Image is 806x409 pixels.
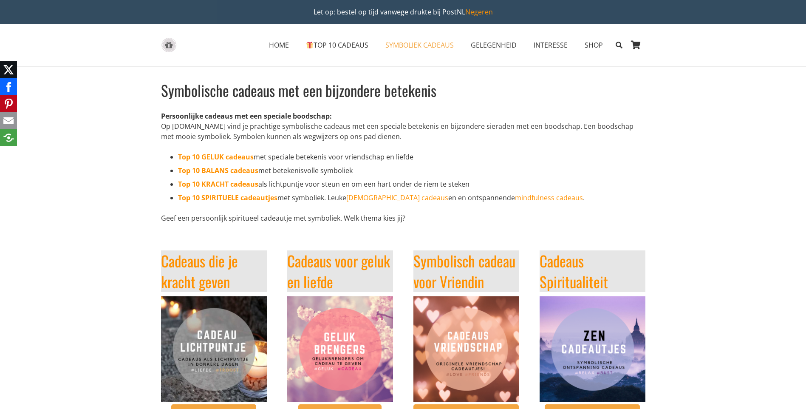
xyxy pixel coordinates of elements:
[287,296,393,402] a: Gelukbrengers om cadeau te geven ketting met symboliek vriendschap verjaardag
[462,34,525,56] a: GELEGENHEIDGELEGENHEID Menu
[178,193,277,202] a: Top 10 SPIRITUELE cadeautjes
[161,111,332,121] strong: Persoonlijke cadeaus met een speciale boodschap:
[161,111,645,142] p: Op [DOMAIN_NAME] vind je prachtige symbolische cadeaus met een speciale betekenis en bijzondere s...
[161,38,177,53] a: gift-box-icon-grey-inspirerendwinkelen
[269,40,289,50] span: HOME
[413,250,515,293] a: Symbolisch cadeau voor Vriendin
[161,296,267,402] img: Troost cadeau herinnering moeilijke tijden ketting kracht kerstmis
[534,40,568,50] span: INTERESSE
[306,42,313,48] img: 🎁
[413,296,519,402] a: cadeaus vriendschap symbolisch vriending cadeau origineel inspirerendwinkelen
[515,193,583,202] a: mindfulness cadeaus
[377,34,462,56] a: SYMBOLIEK CADEAUSSYMBOLIEK CADEAUS Menu
[346,193,448,202] a: [DEMOGRAPHIC_DATA] cadeaus
[161,250,238,293] a: Cadeaus die je kracht geven
[178,152,645,162] li: met speciale betekenis voor vriendschap en liefde
[287,250,390,293] a: Cadeaus voor geluk en liefde
[287,296,393,402] img: Geef een geluksbrenger cadeau! Leuk voor een goede vriendin, collega of voor een verjaardag ed
[540,296,645,402] img: Relax en anti-stress cadeaus voor meer Zen
[260,34,297,56] a: HOMEHOME Menu
[525,34,576,56] a: INTERESSEINTERESSE Menu
[385,40,454,50] span: SYMBOLIEK CADEAUS
[161,296,267,402] a: troost-cadeau-sterkte-ketting-symboliek-overlijden-moeilijke-tijden-cadeaus-inspirerendwinkelen
[471,40,517,50] span: GELEGENHEID
[178,165,645,176] li: met betekenisvolle symboliek
[540,250,608,293] a: Cadeaus Spiritualiteit
[585,40,603,50] span: SHOP
[413,296,519,402] img: origineel vriendschap cadeau met speciale betekenis en symboliek - bestel een vriendinnen cadeau ...
[576,34,611,56] a: SHOPSHOP Menu
[161,80,645,101] h1: Symbolische cadeaus met een bijzondere betekenis
[540,296,645,402] a: Ontspanning cadeaus relax cadeautjes Zen inspirerendwinkelen
[465,7,493,17] a: Negeren
[611,34,626,56] a: Zoeken
[178,193,645,203] li: met symboliek. Leuke en en ontspannende .
[297,34,377,56] a: 🎁TOP 10 CADEAUS🎁 TOP 10 CADEAUS Menu
[178,152,254,162] a: Top 10 GELUK cadeaus
[627,24,645,66] a: Winkelwagen
[178,166,258,175] a: Top 10 BALANS cadeaus
[178,179,258,189] a: Top 10 KRACHT cadeaus
[161,213,645,223] p: Geef een persoonlijk spiritueel cadeautje met symboliek. Welk thema kies jij?
[306,40,368,50] span: TOP 10 CADEAUS
[178,179,645,189] li: als lichtpuntje voor steun en om een hart onder de riem te steken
